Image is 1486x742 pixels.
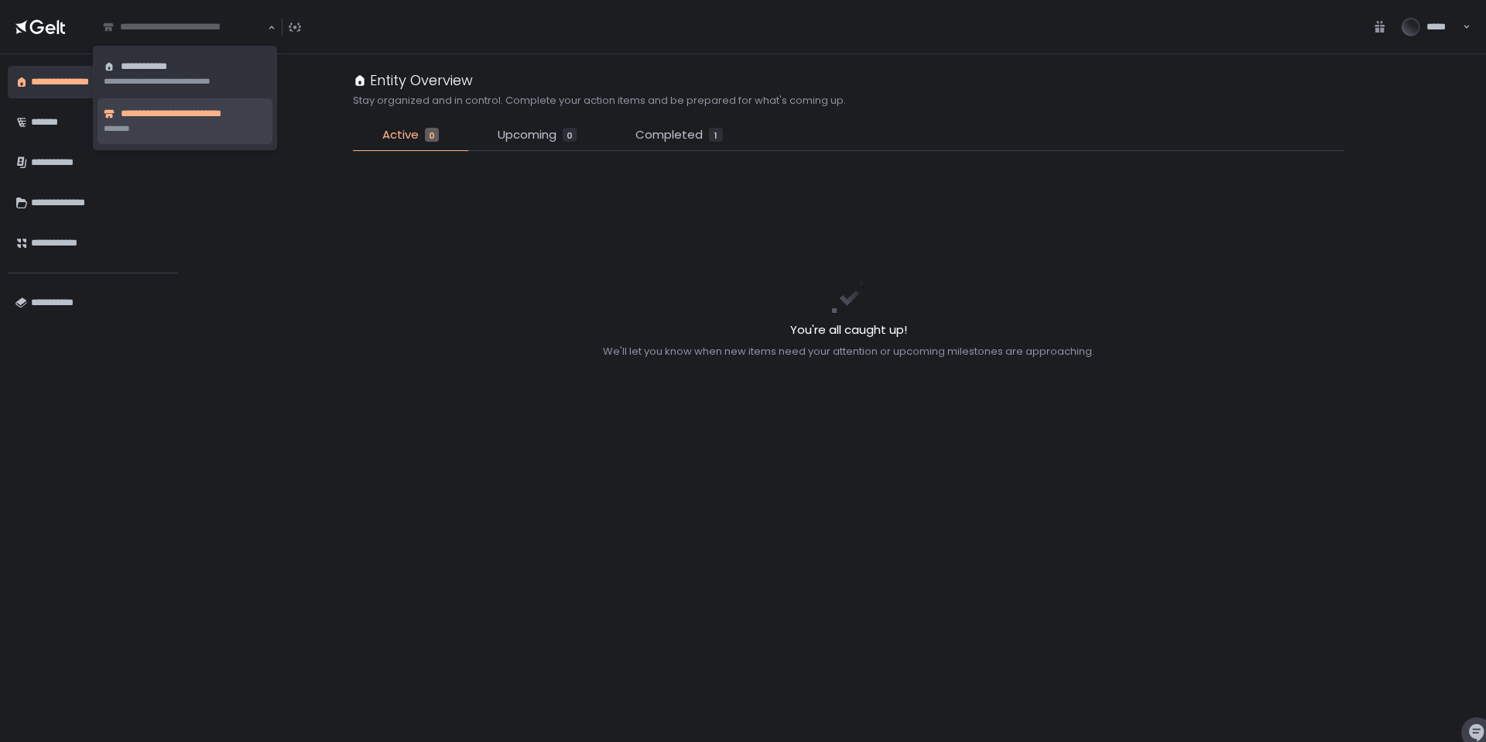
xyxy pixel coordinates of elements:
span: Active [382,126,419,144]
h2: You're all caught up! [603,321,1094,339]
h2: Stay organized and in control. Complete your action items and be prepared for what's coming up. [353,94,846,108]
div: 0 [425,128,439,142]
div: We'll let you know when new items need your attention or upcoming milestones are approaching. [603,345,1094,359]
span: Upcoming [498,126,556,144]
span: Completed [635,126,703,144]
input: Search for option [103,19,266,35]
div: Entity Overview [353,70,473,91]
div: Search for option [93,11,276,43]
div: 0 [563,128,577,142]
div: 1 [709,128,723,142]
